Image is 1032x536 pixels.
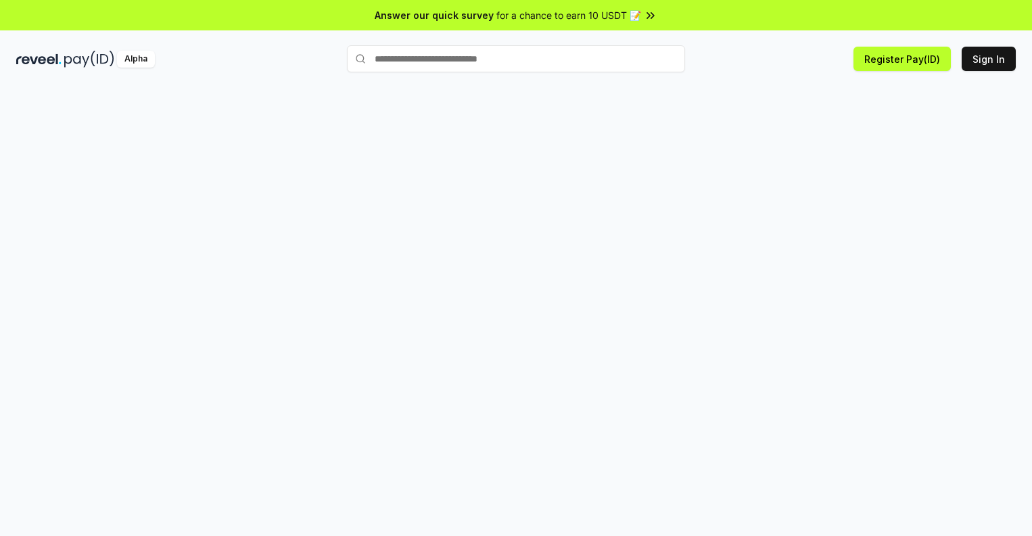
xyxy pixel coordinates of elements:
[117,51,155,68] div: Alpha
[375,8,494,22] span: Answer our quick survey
[496,8,641,22] span: for a chance to earn 10 USDT 📝
[16,51,62,68] img: reveel_dark
[853,47,951,71] button: Register Pay(ID)
[962,47,1016,71] button: Sign In
[64,51,114,68] img: pay_id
